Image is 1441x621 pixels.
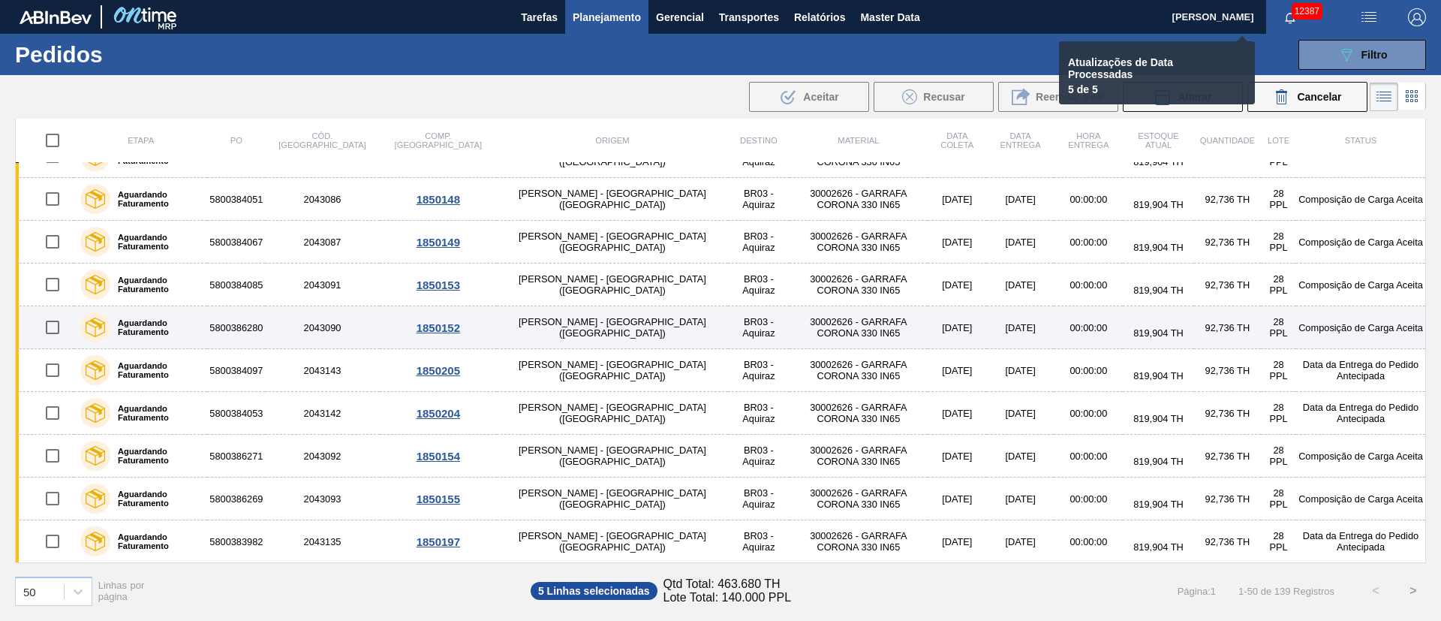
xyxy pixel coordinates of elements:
[1054,306,1123,349] td: 00:00:00
[1296,520,1425,563] td: Data da Entrega do Pedido Antecipada
[1054,478,1123,520] td: 00:00:00
[1054,520,1123,563] td: 00:00:00
[265,349,379,392] td: 2043143
[987,221,1054,264] td: [DATE]
[874,82,994,112] div: Recusar
[728,349,790,392] td: BR03 - Aquiraz
[928,264,987,306] td: [DATE]
[128,136,154,145] span: Etapa
[1194,435,1261,478] td: 92,736 TH
[207,435,265,478] td: 5800386271
[928,349,987,392] td: [DATE]
[1296,392,1425,435] td: Data da Entrega do Pedido Antecipada
[656,8,704,26] span: Gerencial
[1133,413,1184,424] span: 819,904 TH
[1054,349,1123,392] td: 00:00:00
[790,478,928,520] td: 30002626 - GARRAFA CORONA 330 IN65
[728,392,790,435] td: BR03 - Aquiraz
[803,91,838,103] span: Aceitar
[1296,435,1425,478] td: Composição de Carga Aceita
[928,520,987,563] td: [DATE]
[16,392,1426,435] a: Aguardando Faturamento58003840532043142[PERSON_NAME] - [GEOGRAPHIC_DATA] ([GEOGRAPHIC_DATA])BR03 ...
[382,321,495,334] div: 1850152
[265,306,379,349] td: 2043090
[1261,392,1296,435] td: 28 PPL
[1268,136,1289,145] span: Lote
[573,8,641,26] span: Planejamento
[987,435,1054,478] td: [DATE]
[23,585,36,598] div: 50
[497,520,728,563] td: [PERSON_NAME] - [GEOGRAPHIC_DATA] ([GEOGRAPHIC_DATA])
[740,136,778,145] span: Destino
[1068,83,1227,95] p: 5 de 5
[987,178,1054,221] td: [DATE]
[794,8,845,26] span: Relatórios
[928,435,987,478] td: [DATE]
[382,493,495,505] div: 1850155
[16,349,1426,392] a: Aguardando Faturamento58003840972043143[PERSON_NAME] - [GEOGRAPHIC_DATA] ([GEOGRAPHIC_DATA])BR03 ...
[207,306,265,349] td: 5800386280
[998,82,1118,112] div: Reenviar SAP
[1297,91,1341,103] span: Cancelar
[16,178,1426,221] a: Aguardando Faturamento58003840512043086[PERSON_NAME] - [GEOGRAPHIC_DATA] ([GEOGRAPHIC_DATA])BR03 ...
[1261,221,1296,264] td: 28 PPL
[728,435,790,478] td: BR03 - Aquiraz
[1266,7,1314,28] button: Notificações
[110,404,201,422] label: Aguardando Faturamento
[1194,520,1261,563] td: 92,736 TH
[1194,349,1261,392] td: 92,736 TH
[265,178,379,221] td: 2043086
[790,264,928,306] td: 30002626 - GARRAFA CORONA 330 IN65
[663,577,781,591] span: Qtd Total: 463.680 TH
[1133,242,1184,253] span: 819,904 TH
[1261,478,1296,520] td: 28 PPL
[928,178,987,221] td: [DATE]
[1296,349,1425,392] td: Data da Entrega do Pedido Antecipada
[382,450,495,463] div: 1850154
[1178,586,1216,597] span: Página : 1
[1194,221,1261,264] td: 92,736 TH
[265,435,379,478] td: 2043092
[1000,131,1041,149] span: Data Entrega
[719,8,779,26] span: Transportes
[1194,306,1261,349] td: 92,736 TH
[923,91,964,103] span: Recusar
[1357,572,1394,610] button: <
[1054,264,1123,306] td: 00:00:00
[928,478,987,520] td: [DATE]
[110,361,201,379] label: Aguardando Faturamento
[928,306,987,349] td: [DATE]
[1345,136,1376,145] span: Status
[16,264,1426,306] a: Aguardando Faturamento58003840852043091[PERSON_NAME] - [GEOGRAPHIC_DATA] ([GEOGRAPHIC_DATA])BR03 ...
[497,306,728,349] td: [PERSON_NAME] - [GEOGRAPHIC_DATA] ([GEOGRAPHIC_DATA])
[1133,370,1184,381] span: 819,904 TH
[1200,136,1255,145] span: Quantidade
[595,136,629,145] span: Origem
[1296,221,1425,264] td: Composição de Carga Aceita
[1194,478,1261,520] td: 92,736 TH
[1298,40,1426,70] button: Filtro
[1133,327,1184,339] span: 819,904 TH
[265,392,379,435] td: 2043142
[382,193,495,206] div: 1850148
[1261,264,1296,306] td: 28 PPL
[987,349,1054,392] td: [DATE]
[663,591,792,604] span: Lote Total: 140.000 PPL
[987,478,1054,520] td: [DATE]
[497,178,728,221] td: [PERSON_NAME] - [GEOGRAPHIC_DATA] ([GEOGRAPHIC_DATA])
[110,276,201,294] label: Aguardando Faturamento
[1292,3,1322,20] span: 12387
[928,392,987,435] td: [DATE]
[987,306,1054,349] td: [DATE]
[790,349,928,392] td: 30002626 - GARRAFA CORONA 330 IN65
[1054,392,1123,435] td: 00:00:00
[1133,541,1184,553] span: 819,904 TH
[16,306,1426,349] a: Aguardando Faturamento58003862802043090[PERSON_NAME] - [GEOGRAPHIC_DATA] ([GEOGRAPHIC_DATA])BR03 ...
[110,233,201,251] label: Aguardando Faturamento
[790,178,928,221] td: 30002626 - GARRAFA CORONA 330 IN65
[838,136,879,145] span: Material
[749,82,869,112] div: Aceitar
[16,435,1426,478] a: Aguardando Faturamento58003862712043092[PERSON_NAME] - [GEOGRAPHIC_DATA] ([GEOGRAPHIC_DATA])BR03 ...
[110,190,201,208] label: Aguardando Faturamento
